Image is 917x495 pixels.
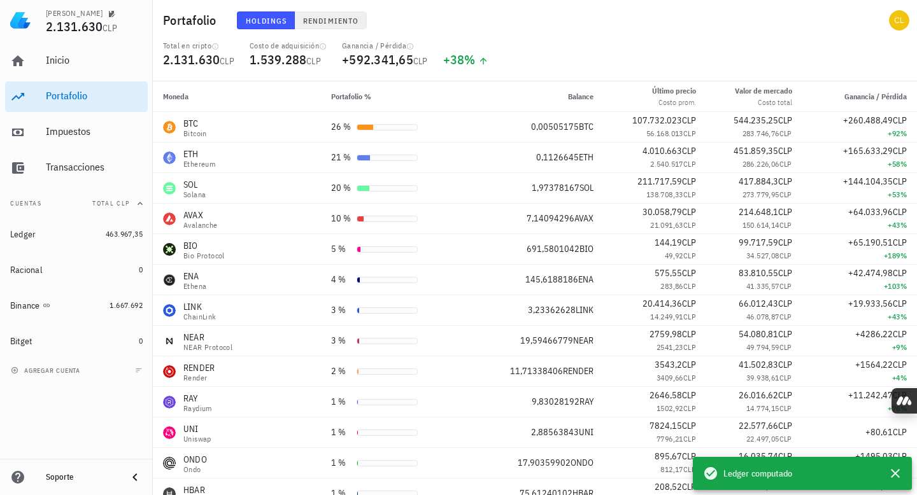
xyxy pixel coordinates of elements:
div: Último precio [652,85,696,97]
a: Transacciones [5,153,148,183]
span: +11.242,47 [848,389,893,401]
span: 7,14094296 [527,213,574,224]
span: CLP [306,55,321,67]
span: CLP [682,389,696,401]
span: CLP [779,190,792,199]
span: CLP [683,251,696,260]
span: 1.667.692 [110,300,143,310]
span: LINK [576,304,594,316]
span: 7796,21 [657,434,683,443]
div: ENA [183,270,206,282]
div: Inicio [46,54,143,66]
a: Inicio [5,46,148,76]
a: Bitget 0 [5,326,148,356]
span: % [464,51,475,68]
span: 14.249,91 [650,312,683,321]
div: Costo de adquisición [250,41,327,51]
span: % [900,373,907,382]
span: 145,6188186 [525,274,578,285]
div: Costo prom. [652,97,696,108]
div: +189 [813,249,907,262]
h1: Portafolio [163,10,222,31]
span: CLP [682,359,696,370]
span: 1502,92 [657,403,683,413]
div: Costo total [735,97,792,108]
span: 2,88563843 [531,426,579,438]
th: Ganancia / Pérdida: Sin ordenar. Pulse para ordenar de forma ascendente. [802,81,917,112]
span: 575,55 [655,267,682,279]
div: BTC-icon [163,121,176,134]
div: 3 % [331,334,352,347]
span: CLP [683,159,696,169]
span: 1.539.288 [250,51,306,68]
span: CLP [683,434,696,443]
span: CLP [779,373,792,382]
div: avatar [889,10,909,31]
span: 22.577,66 [739,420,778,431]
span: SOL [579,182,594,193]
span: 39.938,61 [746,373,779,382]
span: CLP [683,312,696,321]
span: Portafolio % [331,92,371,101]
div: Uniswap [183,435,211,443]
div: +92 [813,127,907,140]
th: Balance: Sin ordenar. Pulse para ordenar de forma ascendente. [451,81,604,112]
div: BIO-icon [163,243,176,256]
span: Balance [568,92,594,101]
span: 49,92 [665,251,683,260]
div: Avalanche [183,221,218,229]
div: +53 [813,188,907,201]
span: 30.058,79 [643,206,682,218]
span: 99.717,59 [739,237,778,248]
span: CLP [779,159,792,169]
span: CLP [220,55,234,67]
span: 417.884,3 [739,176,778,187]
span: 283.746,76 [743,129,779,138]
span: 286.226,06 [743,159,779,169]
span: 54.080,81 [739,328,778,340]
div: RAY [183,392,212,405]
span: +42.474,98 [848,267,893,279]
span: Ledger computado [723,466,793,480]
span: 451.859,35 [734,145,778,157]
span: 2.131.630 [163,51,220,68]
span: 49.794,59 [746,342,779,352]
span: CLP [682,206,696,218]
span: CLP [893,115,907,126]
span: agregar cuenta [13,366,80,375]
div: +4 [813,372,907,384]
span: CLP [682,450,696,462]
span: ENA [578,274,594,285]
span: +1564,22 [855,359,893,370]
div: 1 % [331,426,352,439]
span: CLP [682,267,696,279]
div: 1 % [331,456,352,470]
div: 10 % [331,212,352,225]
div: NEAR [183,331,232,344]
span: CLP [893,328,907,340]
span: ONDO [571,457,594,468]
span: CLP [893,450,907,462]
span: 83.810,55 [739,267,778,279]
span: CLP [893,298,907,309]
span: 208,52 [655,481,682,492]
span: CLP [893,237,907,248]
div: Bitcoin [183,130,207,137]
div: RENDER [183,361,215,374]
span: % [900,190,907,199]
span: +64.033,96 [848,206,893,218]
span: 19,59466779 [520,335,573,346]
span: CLP [779,312,792,321]
span: CLP [893,426,907,438]
span: CLP [779,251,792,260]
div: Bio Protocol [183,252,225,260]
span: 7824,15 [650,420,682,431]
span: 0,00505175 [531,121,579,132]
div: LINK [183,300,217,313]
span: CLP [778,145,792,157]
div: +43 [813,219,907,232]
span: Total CLP [92,199,130,207]
div: +43 [813,310,907,323]
span: 16.035,74 [739,450,778,462]
span: CLP [682,328,696,340]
